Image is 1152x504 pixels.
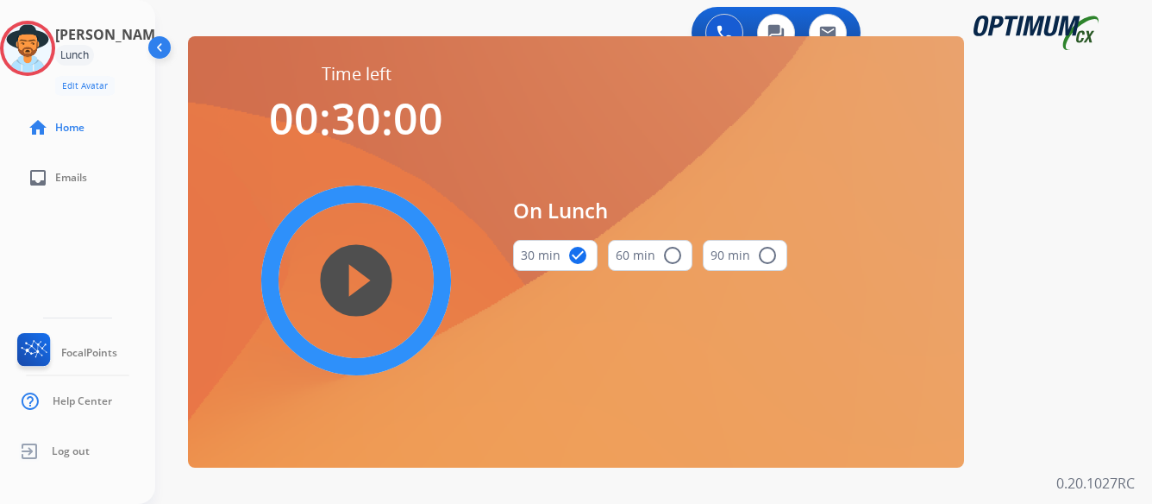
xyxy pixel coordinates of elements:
button: 90 min [703,240,787,271]
span: Home [55,121,85,135]
button: 60 min [608,240,692,271]
img: avatar [3,24,52,72]
mat-icon: home [28,117,48,138]
a: FocalPoints [14,333,117,373]
h3: [PERSON_NAME] [55,24,167,45]
mat-icon: inbox [28,167,48,188]
span: FocalPoints [61,346,117,360]
mat-icon: radio_button_unchecked [757,245,778,266]
span: Help Center [53,394,112,408]
button: 30 min [513,240,598,271]
span: Log out [52,444,90,458]
span: 00:30:00 [269,89,443,148]
button: Edit Avatar [55,76,115,96]
mat-icon: check_circle [567,245,588,266]
mat-icon: radio_button_unchecked [662,245,683,266]
div: Lunch [55,45,94,66]
mat-icon: play_circle_filled [346,270,366,291]
span: Emails [55,171,87,185]
span: On Lunch [513,195,787,226]
p: 0.20.1027RC [1056,473,1135,494]
span: Time left [322,62,391,86]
